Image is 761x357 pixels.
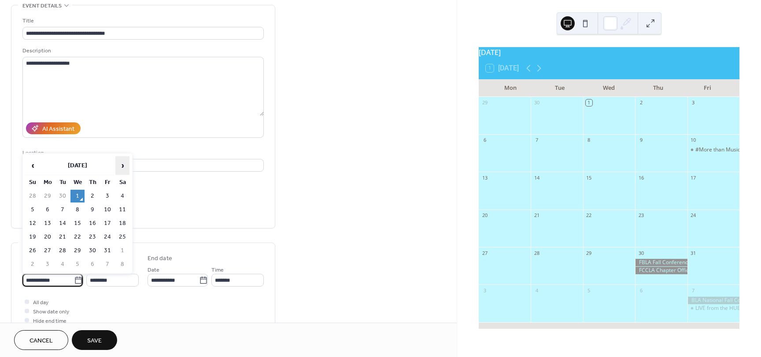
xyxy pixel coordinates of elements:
td: 19 [26,231,40,243]
button: Save [72,330,117,350]
div: 3 [690,99,697,106]
td: 7 [100,258,115,271]
td: 14 [55,217,70,230]
th: Tu [55,176,70,189]
td: 2 [85,190,100,202]
span: › [116,157,129,174]
th: Mo [41,176,55,189]
td: 26 [26,244,40,257]
th: [DATE] [41,156,115,175]
div: 2 [638,99,644,106]
div: 29 [481,99,488,106]
td: 31 [100,244,115,257]
div: 7 [690,287,697,294]
div: LIVE from the HUB [687,305,739,312]
div: 22 [586,212,592,219]
td: 5 [70,258,85,271]
th: Fr [100,176,115,189]
div: 10 [690,137,697,144]
div: End date [148,254,172,263]
span: Cancel [30,336,53,346]
td: 30 [85,244,100,257]
td: 3 [41,258,55,271]
div: Thu [634,79,683,97]
div: [DATE] [479,47,739,58]
th: We [70,176,85,189]
td: 1 [115,244,129,257]
th: Th [85,176,100,189]
div: 13 [481,174,488,181]
td: 8 [70,203,85,216]
div: 31 [690,250,697,256]
th: Sa [115,176,129,189]
span: Time [211,265,224,275]
td: 2 [26,258,40,271]
div: 9 [638,137,644,144]
td: 4 [55,258,70,271]
div: 24 [690,212,697,219]
div: 1 [586,99,592,106]
div: 21 [533,212,540,219]
div: 14 [533,174,540,181]
div: Wed [584,79,634,97]
div: Tue [535,79,584,97]
th: Su [26,176,40,189]
span: Hide end time [33,317,66,326]
div: 30 [533,99,540,106]
td: 15 [70,217,85,230]
div: 23 [638,212,644,219]
td: 28 [55,244,70,257]
div: #More than Music [695,146,740,154]
div: Fri [683,79,732,97]
td: 6 [85,258,100,271]
span: Save [87,336,102,346]
div: 8 [586,137,592,144]
div: 7 [533,137,540,144]
div: 4 [533,287,540,294]
td: 6 [41,203,55,216]
div: BLA National Fall Conference [687,297,739,304]
td: 30 [55,190,70,202]
td: 29 [70,244,85,257]
td: 12 [26,217,40,230]
button: AI Assistant [26,122,81,134]
td: 7 [55,203,70,216]
td: 16 [85,217,100,230]
td: 17 [100,217,115,230]
div: 30 [638,250,644,256]
div: FBLA Fall Conference [635,259,687,266]
td: 28 [26,190,40,202]
span: Show date only [33,307,69,317]
div: 6 [638,287,644,294]
span: ‹ [26,157,39,174]
div: 6 [481,137,488,144]
td: 22 [70,231,85,243]
td: 4 [115,190,129,202]
div: 28 [533,250,540,256]
div: Location [22,148,262,158]
td: 29 [41,190,55,202]
div: Mon [486,79,535,97]
div: #More than Music [687,146,739,154]
span: Event details [22,1,62,11]
div: LIVE from the HUB [695,305,741,312]
div: AI Assistant [42,125,74,134]
span: All day [33,298,48,307]
td: 1 [70,190,85,202]
td: 10 [100,203,115,216]
td: 18 [115,217,129,230]
td: 8 [115,258,129,271]
td: 9 [85,203,100,216]
div: FCCLA Chapter Officer Event [635,267,687,274]
td: 27 [41,244,55,257]
a: Cancel [14,330,68,350]
td: 13 [41,217,55,230]
span: Date [148,265,159,275]
div: Description [22,46,262,55]
div: 5 [586,287,592,294]
div: 27 [481,250,488,256]
div: 20 [481,212,488,219]
td: 11 [115,203,129,216]
div: 17 [690,174,697,181]
div: 15 [586,174,592,181]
